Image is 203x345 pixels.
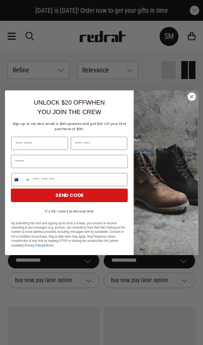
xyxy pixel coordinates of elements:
[37,108,101,115] span: YOU JOIN THE CREW
[11,207,128,216] button: It's OK, I want to browse first
[25,243,43,247] a: Privacy Policy
[86,98,105,106] span: WHEN
[11,136,68,150] input: First Name
[8,4,36,32] button: Open LiveChat chat widget
[13,121,126,131] span: Sign up to receive email & SMS updates and get $20 off your first purchase of $99.
[11,188,128,202] button: SEND CODE
[45,243,53,247] a: Terms
[134,90,198,255] img: f7662613-148e-4c88-9575-6c6b5b55a647.jpeg
[14,177,18,181] img: New Zealand
[12,173,30,186] button: Search Countries
[11,221,127,248] p: By submitting this form and signing up for texts & emails, you consent to receive marketing & tex...
[187,92,196,101] button: Close dialog
[34,98,86,106] span: UNLOCK $20 OFF
[11,155,128,168] input: Email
